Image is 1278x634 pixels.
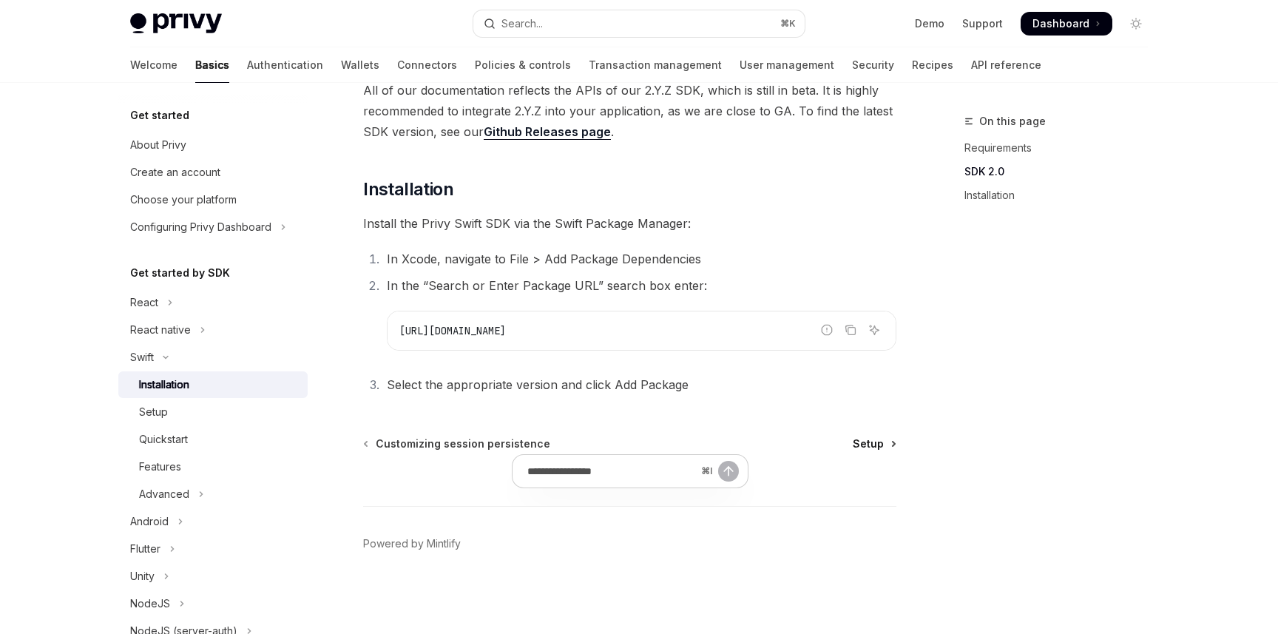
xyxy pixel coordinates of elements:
[130,47,177,83] a: Welcome
[130,348,154,366] div: Swift
[130,264,230,282] h5: Get started by SDK
[139,431,188,448] div: Quickstart
[501,15,543,33] div: Search...
[912,47,953,83] a: Recipes
[118,536,308,562] button: Toggle Flutter section
[130,540,160,558] div: Flutter
[853,436,884,451] span: Setup
[118,453,308,480] a: Features
[382,249,896,269] li: In Xcode, navigate to File > Add Package Dependencies
[139,376,189,394] div: Installation
[130,136,186,154] div: About Privy
[118,186,308,213] a: Choose your platform
[853,436,895,451] a: Setup
[118,344,308,371] button: Toggle Swift section
[118,563,308,590] button: Toggle Unity section
[130,191,237,209] div: Choose your platform
[363,178,453,201] span: Installation
[118,214,308,240] button: Toggle Configuring Privy Dashboard section
[118,289,308,316] button: Toggle React section
[130,321,191,339] div: React native
[118,481,308,507] button: Toggle Advanced section
[915,16,944,31] a: Demo
[475,47,571,83] a: Policies & controls
[376,436,550,451] span: Customizing session persistence
[397,47,457,83] a: Connectors
[118,132,308,158] a: About Privy
[130,595,170,613] div: NodeJS
[964,136,1160,160] a: Requirements
[195,47,229,83] a: Basics
[139,485,189,503] div: Advanced
[247,47,323,83] a: Authentication
[780,18,796,30] span: ⌘ K
[852,47,894,83] a: Security
[139,458,181,476] div: Features
[130,13,222,34] img: light logo
[382,374,896,395] li: Select the appropriate version and click Add Package
[740,47,834,83] a: User management
[130,163,220,181] div: Create an account
[118,399,308,425] a: Setup
[964,183,1160,207] a: Installation
[365,436,550,451] a: Customizing session persistence
[962,16,1003,31] a: Support
[817,320,836,340] button: Report incorrect code
[118,590,308,617] button: Toggle NodeJS section
[865,320,884,340] button: Ask AI
[964,160,1160,183] a: SDK 2.0
[979,112,1046,130] span: On this page
[473,10,805,37] button: Open search
[589,47,722,83] a: Transaction management
[399,324,506,337] span: [URL][DOMAIN_NAME]
[363,213,896,234] span: Install the Privy Swift SDK via the Swift Package Manager:
[363,536,461,551] a: Powered by Mintlify
[118,426,308,453] a: Quickstart
[841,320,860,340] button: Copy the contents from the code block
[130,218,271,236] div: Configuring Privy Dashboard
[118,371,308,398] a: Installation
[527,455,695,488] input: Ask a question...
[118,317,308,343] button: Toggle React native section
[971,47,1041,83] a: API reference
[363,80,896,142] span: All of our documentation reflects the APIs of our 2.Y.Z SDK, which is still in beta. It is highly...
[139,403,168,421] div: Setup
[130,107,189,124] h5: Get started
[130,513,169,530] div: Android
[130,294,158,311] div: React
[1124,12,1148,36] button: Toggle dark mode
[341,47,379,83] a: Wallets
[1021,12,1112,36] a: Dashboard
[484,124,611,140] a: Github Releases page
[1032,16,1089,31] span: Dashboard
[718,461,739,482] button: Send message
[382,275,896,351] li: In the “Search or Enter Package URL” search box enter:
[130,567,155,585] div: Unity
[118,508,308,535] button: Toggle Android section
[118,159,308,186] a: Create an account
